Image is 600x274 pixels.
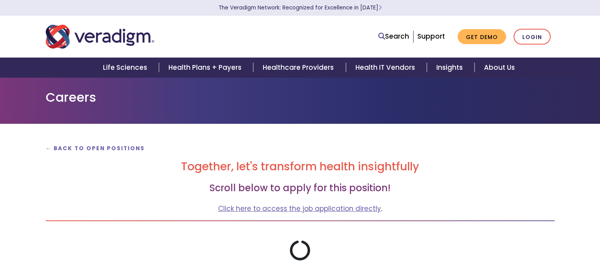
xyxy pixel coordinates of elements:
a: The Veradigm Network: Recognized for Excellence in [DATE]Learn More [219,4,382,11]
img: Veradigm logo [46,24,154,50]
a: Health Plans + Payers [159,58,253,78]
a: Healthcare Providers [253,58,346,78]
a: Login [514,29,551,45]
a: Health IT Vendors [346,58,427,78]
span: Learn More [378,4,382,11]
a: Insights [427,58,475,78]
h3: Scroll below to apply for this position! [46,183,555,194]
h1: Careers [46,90,555,105]
a: Click here to access the job application directly [218,204,381,213]
a: About Us [475,58,524,78]
a: ← Back to Open Positions [46,145,145,152]
a: Search [378,31,409,42]
a: Support [417,32,445,41]
p: . [46,203,555,214]
a: Get Demo [458,29,506,45]
h2: Together, let's transform health insightfully [46,160,555,173]
a: Life Sciences [93,58,159,78]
